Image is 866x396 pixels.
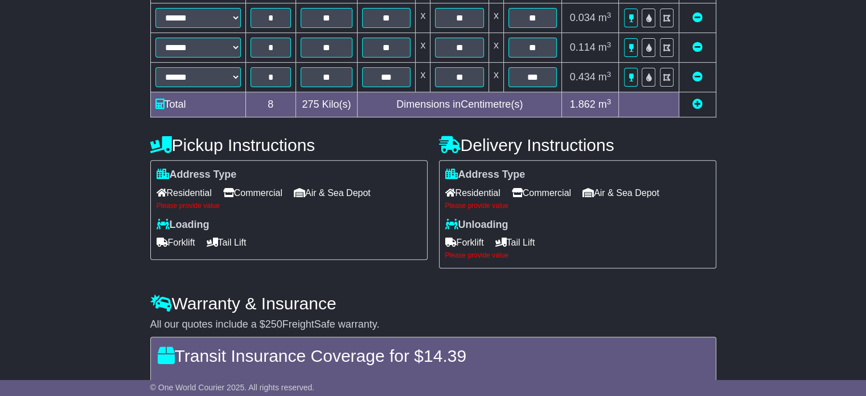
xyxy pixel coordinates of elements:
[302,99,319,110] span: 275
[598,71,611,83] span: m
[150,383,315,392] span: © One World Courier 2025. All rights reserved.
[157,184,212,202] span: Residential
[692,42,703,53] a: Remove this item
[598,42,611,53] span: m
[158,346,709,365] h4: Transit Insurance Coverage for $
[570,12,596,23] span: 0.034
[223,184,282,202] span: Commercial
[495,234,535,251] span: Tail Lift
[570,99,596,110] span: 1.862
[416,33,430,63] td: x
[598,99,611,110] span: m
[607,97,611,106] sup: 3
[445,251,710,259] div: Please provide value
[489,63,503,92] td: x
[416,63,430,92] td: x
[207,234,247,251] span: Tail Lift
[157,234,195,251] span: Forklift
[157,169,237,181] label: Address Type
[424,346,466,365] span: 14.39
[150,319,716,331] div: All our quotes include a $ FreightSafe warranty.
[445,234,484,251] span: Forklift
[692,99,703,110] a: Add new item
[157,202,421,210] div: Please provide value
[607,70,611,79] sup: 3
[245,92,295,117] td: 8
[598,12,611,23] span: m
[570,71,596,83] span: 0.434
[489,33,503,63] td: x
[445,184,500,202] span: Residential
[607,11,611,19] sup: 3
[692,12,703,23] a: Remove this item
[357,92,561,117] td: Dimensions in Centimetre(s)
[439,136,716,154] h4: Delivery Instructions
[445,219,508,231] label: Unloading
[445,202,710,210] div: Please provide value
[512,184,571,202] span: Commercial
[157,219,210,231] label: Loading
[294,184,371,202] span: Air & Sea Depot
[265,319,282,330] span: 250
[295,92,357,117] td: Kilo(s)
[692,71,703,83] a: Remove this item
[150,294,716,313] h4: Warranty & Insurance
[582,184,659,202] span: Air & Sea Depot
[150,92,245,117] td: Total
[416,3,430,33] td: x
[489,3,503,33] td: x
[445,169,526,181] label: Address Type
[607,40,611,49] sup: 3
[570,42,596,53] span: 0.114
[150,136,428,154] h4: Pickup Instructions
